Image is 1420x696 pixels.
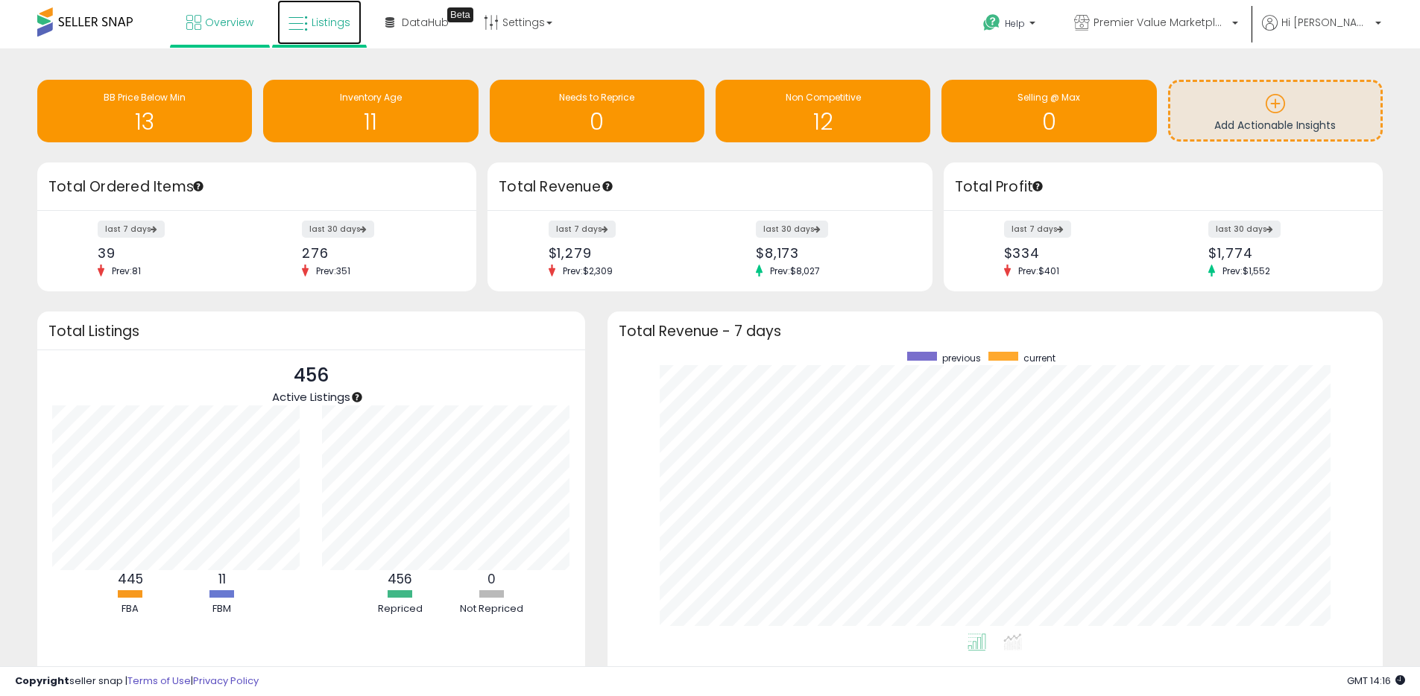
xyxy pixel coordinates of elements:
span: Prev: $2,309 [555,265,620,277]
div: seller snap | | [15,674,259,689]
label: last 7 days [549,221,616,238]
i: Get Help [982,13,1001,32]
span: Selling @ Max [1017,91,1080,104]
span: Listings [312,15,350,30]
span: Hi [PERSON_NAME] [1281,15,1371,30]
span: Needs to Reprice [559,91,634,104]
label: last 7 days [98,221,165,238]
h1: 0 [949,110,1149,134]
h3: Total Revenue - 7 days [619,326,1372,337]
a: Hi [PERSON_NAME] [1262,15,1381,48]
strong: Copyright [15,674,69,688]
span: Prev: 81 [104,265,148,277]
h3: Total Ordered Items [48,177,465,197]
div: Tooltip anchor [350,390,364,404]
div: FBA [86,602,175,616]
h1: 13 [45,110,244,134]
span: current [1023,352,1055,364]
span: Add Actionable Insights [1214,118,1336,133]
a: Needs to Reprice 0 [490,80,704,142]
a: Help [971,2,1050,48]
span: BB Price Below Min [104,91,186,104]
span: 2025-10-13 14:16 GMT [1347,674,1405,688]
span: Prev: $1,552 [1215,265,1278,277]
span: Prev: $8,027 [763,265,827,277]
a: Terms of Use [127,674,191,688]
h3: Total Revenue [499,177,921,197]
b: 11 [218,570,226,588]
div: $1,774 [1208,245,1357,261]
div: $1,279 [549,245,699,261]
div: 39 [98,245,246,261]
span: Active Listings [272,389,350,405]
label: last 30 days [1208,221,1281,238]
b: 445 [118,570,143,588]
label: last 7 days [1004,221,1071,238]
label: last 30 days [756,221,828,238]
div: Tooltip anchor [601,180,614,193]
span: Help [1005,17,1025,30]
h1: 0 [497,110,697,134]
b: 0 [487,570,496,588]
div: 276 [302,245,450,261]
a: Non Competitive 12 [716,80,930,142]
div: Repriced [356,602,445,616]
h1: 12 [723,110,923,134]
h3: Total Profit [955,177,1372,197]
h1: 11 [271,110,470,134]
span: Prev: 351 [309,265,358,277]
div: Not Repriced [447,602,537,616]
div: Tooltip anchor [447,7,473,22]
span: Prev: $401 [1011,265,1067,277]
span: DataHub [402,15,449,30]
a: Privacy Policy [193,674,259,688]
span: Non Competitive [786,91,861,104]
span: Inventory Age [340,91,402,104]
b: 456 [388,570,412,588]
h3: Total Listings [48,326,574,337]
span: Premier Value Marketplace LLC [1094,15,1228,30]
div: Tooltip anchor [1031,180,1044,193]
span: Overview [205,15,253,30]
a: Inventory Age 11 [263,80,478,142]
a: Add Actionable Insights [1170,82,1380,139]
p: 456 [272,361,350,390]
div: Tooltip anchor [192,180,205,193]
span: previous [942,352,981,364]
label: last 30 days [302,221,374,238]
div: $334 [1004,245,1152,261]
a: Selling @ Max 0 [941,80,1156,142]
div: FBM [177,602,267,616]
div: $8,173 [756,245,906,261]
a: BB Price Below Min 13 [37,80,252,142]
